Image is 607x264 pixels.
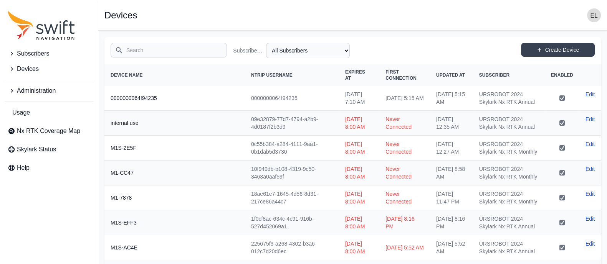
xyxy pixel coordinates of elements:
[17,64,39,74] span: Devices
[12,108,30,117] span: Usage
[585,140,595,148] a: Edit
[473,161,545,185] td: URSROBOT 2024 Skylark Nx RTK Monthly
[430,86,473,111] td: [DATE] 5:15 AM
[430,210,473,235] td: [DATE] 8:16 PM
[339,161,379,185] td: [DATE] 8:00 AM
[379,185,430,210] td: Never Connected
[339,111,379,136] td: [DATE] 8:00 AM
[111,43,227,57] input: Search
[379,86,430,111] td: [DATE] 5:15 AM
[104,64,245,86] th: Device Name
[245,210,339,235] td: 1f0cf8ac-634c-4c91-916b-527d452069a1
[104,111,245,136] th: internal use
[17,163,30,172] span: Help
[473,210,545,235] td: URSROBOT 2024 Skylark Nx RTK Annual
[430,185,473,210] td: [DATE] 11:47 PM
[585,90,595,98] a: Edit
[5,123,93,139] a: Nx RTK Coverage Map
[345,69,365,81] span: Expires At
[473,111,545,136] td: URSROBOT 2024 Skylark Nx RTK Annual
[245,111,339,136] td: 09e32879-77d7-4794-a2b9-4d0187f2b3d9
[5,160,93,175] a: Help
[233,47,263,54] label: Subscriber Name
[587,8,601,22] img: user photo
[104,86,245,111] th: 0000000064f94235
[104,185,245,210] th: M1-7878
[585,240,595,248] a: Edit
[473,235,545,260] td: URSROBOT 2024 Skylark Nx RTK Annual
[379,111,430,136] td: Never Connected
[5,61,93,77] button: Devices
[379,235,430,260] td: [DATE] 5:52 AM
[5,83,93,98] button: Administration
[5,46,93,61] button: Subscribers
[379,161,430,185] td: Never Connected
[339,185,379,210] td: [DATE] 8:00 AM
[17,145,56,154] span: Skylark Status
[339,86,379,111] td: [DATE] 7:10 AM
[436,72,465,78] span: Updated At
[379,136,430,161] td: Never Connected
[430,161,473,185] td: [DATE] 8:58 AM
[430,111,473,136] td: [DATE] 12:35 AM
[379,210,430,235] td: [DATE] 8:16 PM
[104,11,137,20] h1: Devices
[585,190,595,198] a: Edit
[339,210,379,235] td: [DATE] 8:00 AM
[430,235,473,260] td: [DATE] 5:52 AM
[245,185,339,210] td: 18ae61e7-1645-4d56-8d31-217ce86a44c7
[245,86,339,111] td: 0000000064f94235
[104,136,245,161] th: M1S-2E5F
[339,235,379,260] td: [DATE] 8:00 AM
[104,210,245,235] th: M1S-EFF3
[385,69,417,81] span: First Connection
[521,43,595,57] a: Create Device
[245,235,339,260] td: 225675f3-a268-4302-b3a6-012c7d20d6ec
[585,215,595,223] a: Edit
[430,136,473,161] td: [DATE] 12:27 AM
[585,115,595,123] a: Edit
[473,136,545,161] td: URSROBOT 2024 Skylark Nx RTK Monthly
[245,161,339,185] td: 10f949db-b108-4319-9c50-3463a0aaf59f
[266,43,350,58] select: Subscriber
[17,86,56,95] span: Administration
[339,136,379,161] td: [DATE] 8:00 AM
[17,49,49,58] span: Subscribers
[104,161,245,185] th: M1-CC47
[245,64,339,86] th: NTRIP Username
[473,185,545,210] td: URSROBOT 2024 Skylark Nx RTK Monthly
[245,136,339,161] td: 0c55b384-a284-4111-9aa1-0b1dab5d3730
[473,86,545,111] td: URSROBOT 2024 Skylark Nx RTK Annual
[585,165,595,173] a: Edit
[104,235,245,260] th: M1S-AC4E
[545,64,579,86] th: Enabled
[5,142,93,157] a: Skylark Status
[5,105,93,120] a: Usage
[17,126,80,136] span: Nx RTK Coverage Map
[473,64,545,86] th: Subscriber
